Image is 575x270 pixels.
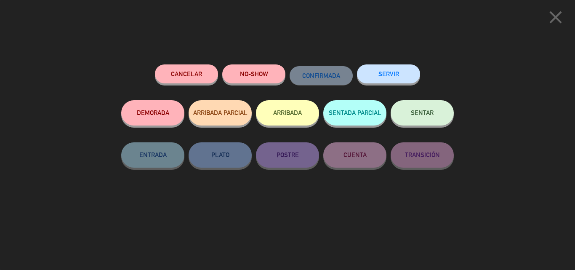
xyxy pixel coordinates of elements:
span: SENTAR [411,109,434,116]
button: TRANSICIÓN [391,142,454,168]
button: SENTADA PARCIAL [323,100,386,126]
i: close [545,7,566,28]
button: DEMORADA [121,100,184,126]
button: CUENTA [323,142,386,168]
button: CONFIRMADA [290,66,353,85]
button: POSTRE [256,142,319,168]
button: ENTRADA [121,142,184,168]
button: PLATO [189,142,252,168]
button: close [543,6,569,31]
button: ARRIBADA [256,100,319,126]
button: NO-SHOW [222,64,285,83]
button: Cancelar [155,64,218,83]
button: SERVIR [357,64,420,83]
span: ARRIBADA PARCIAL [193,109,248,116]
span: CONFIRMADA [302,72,340,79]
button: SENTAR [391,100,454,126]
button: ARRIBADA PARCIAL [189,100,252,126]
